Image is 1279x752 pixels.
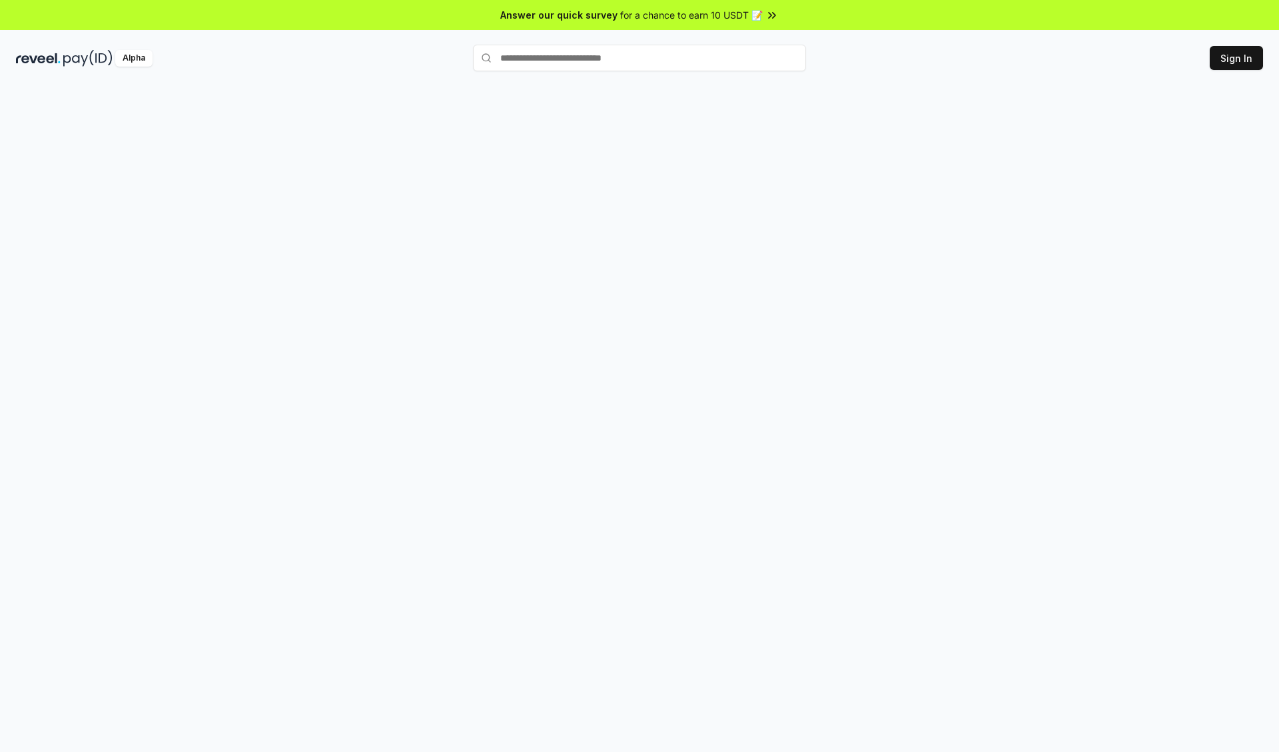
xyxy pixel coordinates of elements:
div: Alpha [115,50,153,67]
img: pay_id [63,50,113,67]
span: for a chance to earn 10 USDT 📝 [620,8,763,22]
button: Sign In [1210,46,1263,70]
img: reveel_dark [16,50,61,67]
span: Answer our quick survey [500,8,618,22]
